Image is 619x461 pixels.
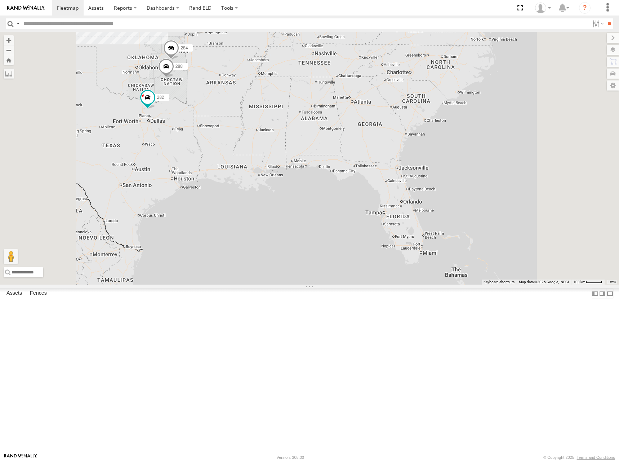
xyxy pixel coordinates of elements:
[606,288,614,299] label: Hide Summary Table
[4,69,14,79] label: Measure
[519,280,569,284] span: Map data ©2025 Google, INEGI
[573,280,585,284] span: 100 km
[607,80,619,91] label: Map Settings
[571,280,605,285] button: Map Scale: 100 km per 43 pixels
[592,288,599,299] label: Dock Summary Table to the Left
[4,35,14,45] button: Zoom in
[533,3,553,13] div: Shane Miller
[608,280,616,283] a: Terms (opens in new tab)
[4,454,37,461] a: Visit our Website
[181,45,188,51] span: 284
[484,280,515,285] button: Keyboard shortcuts
[3,289,26,299] label: Assets
[4,249,18,264] button: Drag Pegman onto the map to open Street View
[175,63,183,69] span: 288
[543,455,615,460] div: © Copyright 2025 -
[599,288,606,299] label: Dock Summary Table to the Right
[15,18,21,29] label: Search Query
[589,18,605,29] label: Search Filter Options
[7,5,45,10] img: rand-logo.svg
[4,55,14,65] button: Zoom Home
[579,2,591,14] i: ?
[26,289,50,299] label: Fences
[277,455,304,460] div: Version: 308.00
[157,95,164,100] span: 282
[4,45,14,55] button: Zoom out
[577,455,615,460] a: Terms and Conditions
